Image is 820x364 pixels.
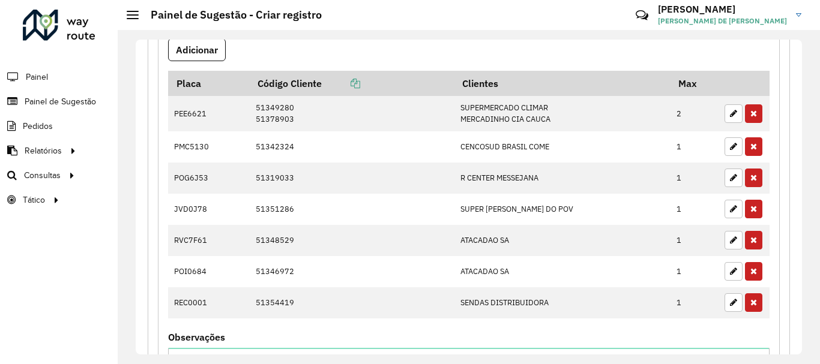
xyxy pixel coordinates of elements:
label: Observações [168,330,225,344]
td: SUPER [PERSON_NAME] DO POV [454,194,671,225]
span: Consultas [24,169,61,182]
td: REC0001 [168,287,249,318]
td: SUPERMERCADO CLIMAR MERCADINHO CIA CAUCA [454,96,671,131]
td: SENDAS DISTRIBUIDORA [454,287,671,318]
span: Pedidos [23,120,53,133]
td: JVD0J78 [168,194,249,225]
td: 51342324 [249,131,454,163]
td: ATACADAO SA [454,225,671,256]
td: 1 [671,225,719,256]
th: Max [671,71,719,96]
td: 1 [671,163,719,194]
h2: Painel de Sugestão - Criar registro [139,8,322,22]
td: POI0684 [168,256,249,287]
td: PEE6621 [168,96,249,131]
span: Relatórios [25,145,62,157]
td: 2 [671,96,719,131]
td: 51354419 [249,287,454,318]
td: 1 [671,131,719,163]
button: Adicionar [168,38,226,61]
td: CENCOSUD BRASIL COME [454,131,671,163]
span: Tático [23,194,45,206]
th: Código Cliente [249,71,454,96]
td: POG6J53 [168,163,249,194]
td: RVC7F61 [168,225,249,256]
td: 1 [671,256,719,287]
td: PMC5130 [168,131,249,163]
span: Painel de Sugestão [25,95,96,108]
td: 51348529 [249,225,454,256]
span: [PERSON_NAME] DE [PERSON_NAME] [658,16,787,26]
a: Copiar [322,77,360,89]
td: 1 [671,287,719,318]
td: ATACADAO SA [454,256,671,287]
td: 51346972 [249,256,454,287]
td: 51349280 51378903 [249,96,454,131]
th: Placa [168,71,249,96]
th: Clientes [454,71,671,96]
td: R CENTER MESSEJANA [454,163,671,194]
td: 51319033 [249,163,454,194]
td: 1 [671,194,719,225]
td: 51351286 [249,194,454,225]
h3: [PERSON_NAME] [658,4,787,15]
a: Contato Rápido [629,2,655,28]
span: Painel [26,71,48,83]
